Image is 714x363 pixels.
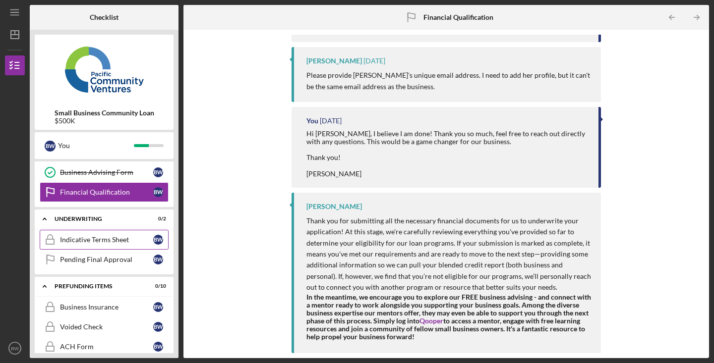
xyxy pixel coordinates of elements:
[45,141,56,152] div: B W
[153,302,163,312] div: B W
[40,162,169,182] a: Business Advising FormBW
[11,346,19,351] text: BW
[5,338,25,358] button: BW
[363,57,385,65] time: 2025-08-11 19:55
[58,137,134,154] div: You
[40,230,169,250] a: Indicative Terms SheetBW
[60,303,153,311] div: Business Insurance
[55,283,141,289] div: Prefunding Items
[60,188,153,196] div: Financial Qualification
[60,343,153,351] div: ACH Form
[35,40,174,99] img: Product logo
[40,337,169,357] a: ACH FormBW
[306,130,589,178] div: Hi [PERSON_NAME], I believe I am done! Thank you so much, feel free to reach out directly with an...
[60,256,153,263] div: Pending Final Approval
[306,57,362,65] div: [PERSON_NAME]
[60,168,153,176] div: Business Advising Form
[55,216,141,222] div: Underwriting
[306,203,362,210] div: [PERSON_NAME]
[90,13,119,21] b: Checklist
[419,316,443,325] a: Qooper
[153,342,163,352] div: B W
[306,117,318,125] div: You
[153,187,163,197] div: B W
[153,322,163,332] div: B W
[153,255,163,264] div: B W
[60,236,153,244] div: Indicative Terms Sheet
[320,117,342,125] time: 2025-08-08 23:05
[423,13,493,21] b: Financial Qualification
[55,117,154,125] div: $500K
[40,182,169,202] a: Financial QualificationBW
[306,70,591,92] p: Please provide [PERSON_NAME]'s unique email address. I need to add her profile, but it can't be t...
[55,109,154,117] b: Small Business Community Loan
[148,216,166,222] div: 0 / 2
[306,293,591,341] strong: In the meantime, we encourage you to explore our FREE business advising - and connect with a ment...
[40,297,169,317] a: Business InsuranceBW
[153,235,163,245] div: B W
[40,317,169,337] a: Voided CheckBW
[60,323,153,331] div: Voided Check
[153,167,163,177] div: B W
[306,215,591,293] p: Thank you for submitting all the necessary financial documents for us to underwrite your applicat...
[148,283,166,289] div: 0 / 10
[40,250,169,269] a: Pending Final ApprovalBW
